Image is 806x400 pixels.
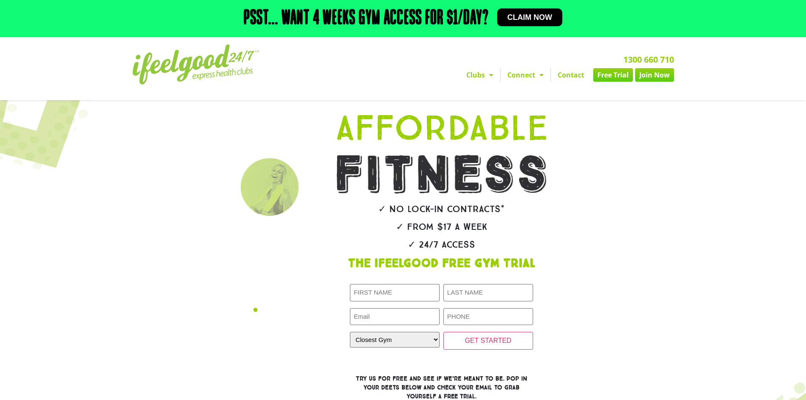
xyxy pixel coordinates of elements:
[497,8,562,26] a: Claim now
[311,222,572,232] h2: ✓ From $17 a week
[459,68,500,82] a: Clubs
[593,68,633,82] a: Free Trial
[350,284,440,301] input: FIRST NAME
[350,308,440,326] input: Email
[311,240,572,249] h2: ✓ 24/7 Access
[551,68,591,82] a: Contact
[623,54,674,65] a: 1300 660 710
[635,68,674,82] a: Join Now
[311,204,572,214] h2: ✓ No lock-in contracts*
[244,8,489,29] h2: Psst... Want 4 weeks gym access for $1/day?
[507,14,552,21] span: Claim now
[443,284,533,301] input: LAST NAME
[501,68,550,82] a: Connect
[325,68,674,82] nav: Menu
[311,258,572,270] h1: The IfeelGood Free Gym Trial
[443,308,533,326] input: PHONE
[443,332,533,350] input: GET STARTED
